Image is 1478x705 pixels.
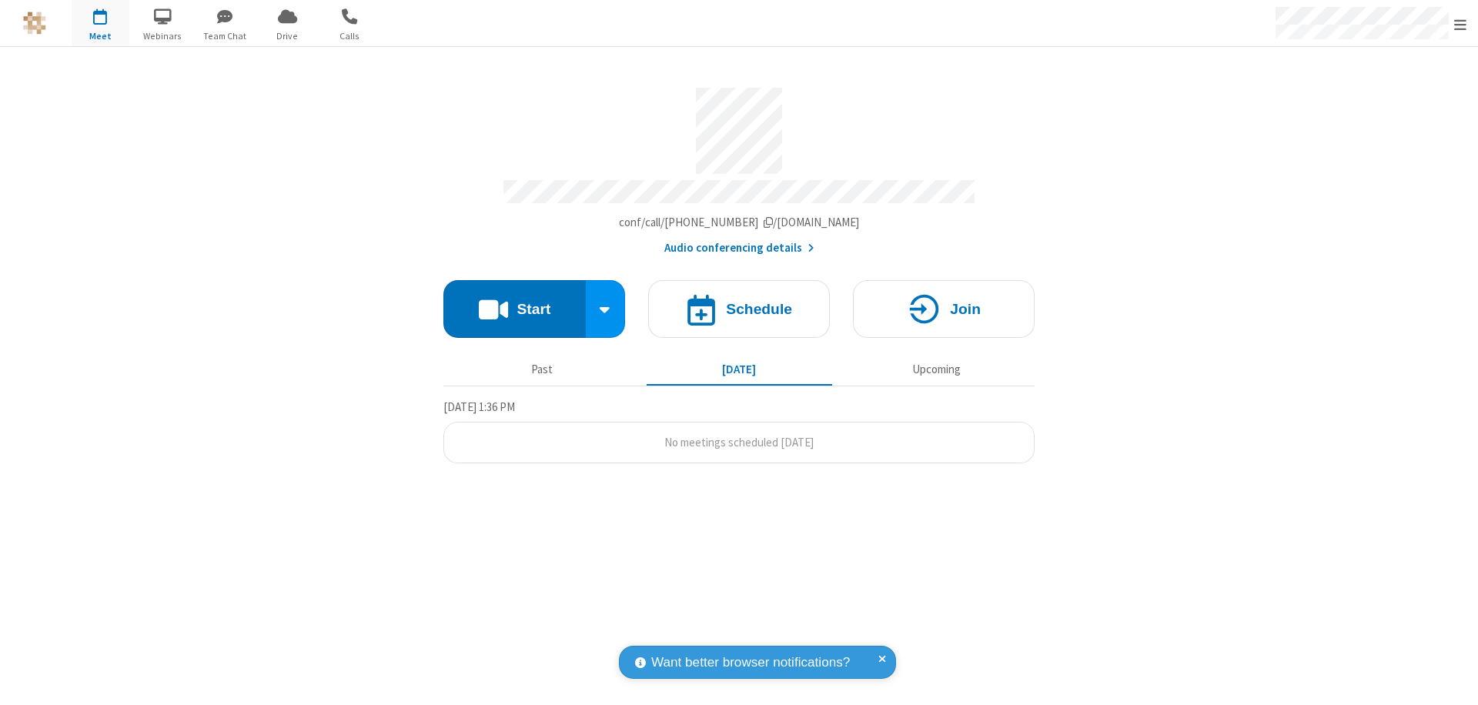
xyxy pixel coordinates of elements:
[259,29,316,43] span: Drive
[321,29,379,43] span: Calls
[619,215,860,229] span: Copy my meeting room link
[648,280,830,338] button: Schedule
[619,214,860,232] button: Copy my meeting room linkCopy my meeting room link
[651,653,850,673] span: Want better browser notifications?
[443,280,586,338] button: Start
[664,239,814,257] button: Audio conferencing details
[586,280,626,338] div: Start conference options
[647,355,832,384] button: [DATE]
[450,355,635,384] button: Past
[72,29,129,43] span: Meet
[196,29,254,43] span: Team Chat
[950,302,981,316] h4: Join
[443,399,515,414] span: [DATE] 1:36 PM
[134,29,192,43] span: Webinars
[443,76,1035,257] section: Account details
[726,302,792,316] h4: Schedule
[844,355,1029,384] button: Upcoming
[517,302,550,316] h4: Start
[23,12,46,35] img: QA Selenium DO NOT DELETE OR CHANGE
[853,280,1035,338] button: Join
[443,398,1035,464] section: Today's Meetings
[664,435,814,449] span: No meetings scheduled [DATE]
[1440,665,1466,694] iframe: Chat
